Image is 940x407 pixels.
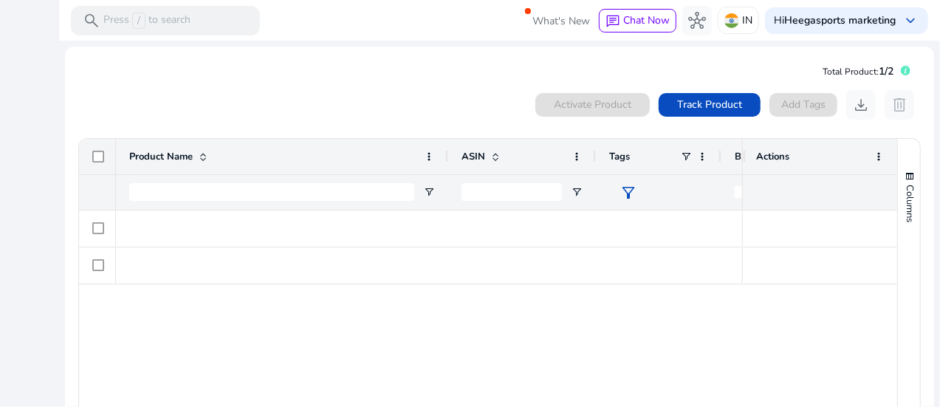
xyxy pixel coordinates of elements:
span: Columns [903,185,916,222]
span: download [852,96,870,114]
span: hub [688,12,706,30]
button: Open Filter Menu [423,186,435,198]
button: Open Filter Menu [571,186,583,198]
img: in.svg [724,13,739,28]
button: hub [682,6,712,35]
input: ASIN Filter Input [462,183,562,201]
span: ASIN [462,150,485,163]
span: 1/2 [879,64,893,78]
span: chat [605,14,620,29]
span: What's New [532,8,590,34]
span: Tags [609,150,630,163]
button: chatChat Now [599,9,676,33]
p: Hi [774,16,896,26]
span: Chat Now [623,13,670,27]
span: Total Product: [823,66,879,78]
span: search [83,12,100,30]
p: IN [742,7,752,33]
span: / [132,13,145,29]
span: filter_alt [620,184,637,202]
button: download [846,90,876,120]
input: Product Name Filter Input [129,183,414,201]
span: Track Product [677,97,742,112]
span: Product Name [129,150,193,163]
b: Heegasports marketing [784,13,896,27]
p: Press to search [103,13,191,29]
span: keyboard_arrow_down [902,12,919,30]
button: Track Product [659,93,761,117]
span: Actions [756,150,789,163]
span: BSR [735,150,754,163]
